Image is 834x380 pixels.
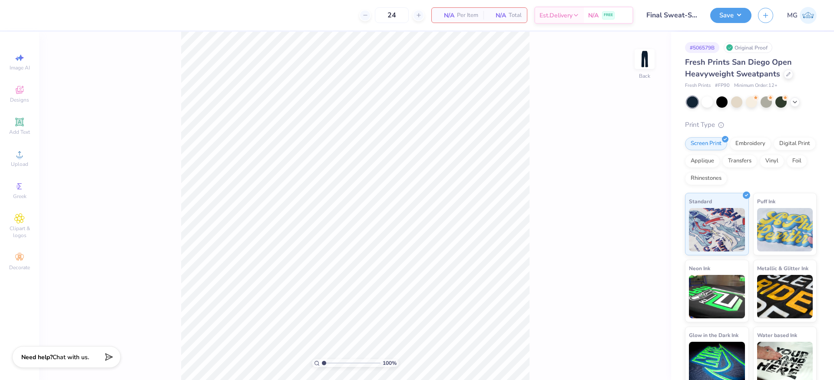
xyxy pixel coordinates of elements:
span: Total [509,11,522,20]
span: Decorate [9,264,30,271]
span: Metallic & Glitter Ink [757,264,808,273]
span: Chat with us. [53,353,89,361]
span: FREE [604,12,613,18]
span: Designs [10,96,29,103]
input: Untitled Design [640,7,704,24]
div: Embroidery [730,137,771,150]
span: Fresh Prints San Diego Open Heavyweight Sweatpants [685,57,792,79]
span: Est. Delivery [539,11,573,20]
span: Neon Ink [689,264,710,273]
span: Standard [689,197,712,206]
div: Vinyl [760,155,784,168]
div: Print Type [685,120,817,130]
span: Image AI [10,64,30,71]
span: Glow in the Dark Ink [689,330,738,340]
div: Rhinestones [685,172,727,185]
div: Applique [685,155,720,168]
input: – – [375,7,409,23]
img: Puff Ink [757,208,813,251]
span: Water based Ink [757,330,797,340]
span: # FP90 [715,82,730,89]
div: Back [639,72,650,80]
span: N/A [437,11,454,20]
img: Mary Grace [800,7,817,24]
span: 100 % [383,359,397,367]
span: Greek [13,193,26,200]
span: Minimum Order: 12 + [734,82,778,89]
strong: Need help? [21,353,53,361]
div: Screen Print [685,137,727,150]
img: Metallic & Glitter Ink [757,275,813,318]
div: Transfers [722,155,757,168]
img: Standard [689,208,745,251]
span: N/A [588,11,599,20]
div: Original Proof [724,42,772,53]
span: Fresh Prints [685,82,711,89]
span: MG [787,10,798,20]
span: N/A [489,11,506,20]
div: Digital Print [774,137,816,150]
span: Puff Ink [757,197,775,206]
a: MG [787,7,817,24]
button: Save [710,8,751,23]
img: Back [636,50,653,68]
div: # 506579B [685,42,719,53]
img: Neon Ink [689,275,745,318]
span: Upload [11,161,28,168]
div: Foil [787,155,807,168]
span: Add Text [9,129,30,135]
span: Per Item [457,11,478,20]
span: Clipart & logos [4,225,35,239]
